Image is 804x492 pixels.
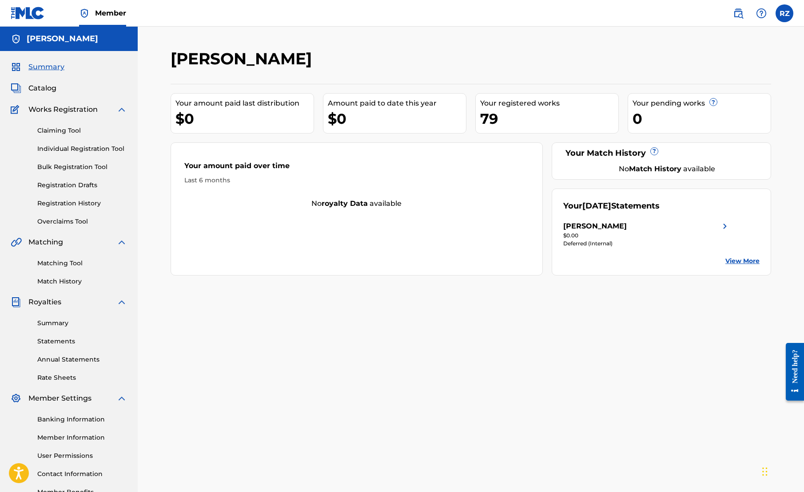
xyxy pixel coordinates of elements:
[28,62,64,72] span: Summary
[629,165,681,173] strong: Match History
[28,393,92,404] span: Member Settings
[11,62,64,72] a: SummarySummary
[37,451,127,461] a: User Permissions
[116,104,127,115] img: expand
[184,161,529,176] div: Your amount paid over time
[582,201,611,211] span: [DATE]
[752,4,770,22] div: Help
[116,393,127,404] img: expand
[116,237,127,248] img: expand
[175,109,314,129] div: $0
[37,259,127,268] a: Matching Tool
[733,8,744,19] img: search
[563,221,627,232] div: [PERSON_NAME]
[37,181,127,190] a: Registration Drafts
[563,200,660,212] div: Your Statements
[37,319,127,328] a: Summary
[37,469,127,479] a: Contact Information
[480,109,618,129] div: 79
[574,164,760,174] div: No available
[11,297,21,307] img: Royalties
[776,4,793,22] div: User Menu
[725,256,760,266] a: View More
[37,217,127,226] a: Overclaims Tool
[11,83,21,94] img: Catalog
[37,199,127,208] a: Registration History
[762,458,768,485] div: Drag
[28,83,56,94] span: Catalog
[37,277,127,286] a: Match History
[11,83,56,94] a: CatalogCatalog
[175,98,314,109] div: Your amount paid last distribution
[11,237,22,248] img: Matching
[779,336,804,408] iframe: Resource Center
[11,34,21,44] img: Accounts
[37,337,127,346] a: Statements
[28,237,63,248] span: Matching
[760,449,804,492] iframe: Chat Widget
[37,433,127,442] a: Member Information
[710,98,717,106] span: ?
[95,8,126,18] span: Member
[11,7,45,20] img: MLC Logo
[27,34,98,44] h5: ROGER ZAHAB
[11,104,22,115] img: Works Registration
[28,297,61,307] span: Royalties
[37,415,127,424] a: Banking Information
[328,109,466,129] div: $0
[37,373,127,382] a: Rate Sheets
[720,221,730,232] img: right chevron icon
[563,232,730,240] div: $0.00
[171,198,542,209] div: No available
[633,109,771,129] div: 0
[116,297,127,307] img: expand
[79,8,90,19] img: Top Rightsholder
[633,98,771,109] div: Your pending works
[563,240,730,248] div: Deferred (Internal)
[28,104,98,115] span: Works Registration
[756,8,767,19] img: help
[328,98,466,109] div: Amount paid to date this year
[11,393,21,404] img: Member Settings
[184,176,529,185] div: Last 6 months
[322,199,368,208] strong: royalty data
[37,162,127,172] a: Bulk Registration Tool
[651,148,658,155] span: ?
[37,144,127,154] a: Individual Registration Tool
[729,4,747,22] a: Public Search
[563,221,730,248] a: [PERSON_NAME]right chevron icon$0.00Deferred (Internal)
[11,62,21,72] img: Summary
[480,98,618,109] div: Your registered works
[37,126,127,135] a: Claiming Tool
[171,49,316,69] h2: [PERSON_NAME]
[563,147,760,159] div: Your Match History
[37,355,127,364] a: Annual Statements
